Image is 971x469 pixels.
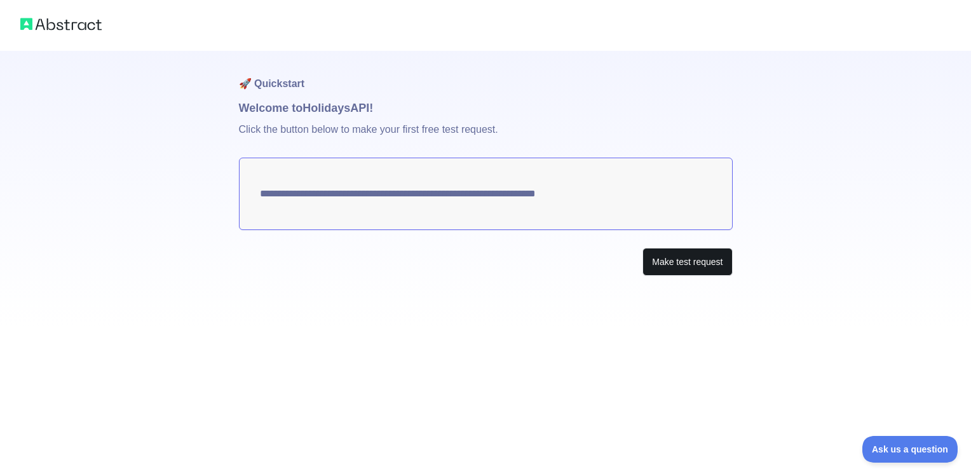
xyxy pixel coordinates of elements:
[642,248,732,276] button: Make test request
[862,436,958,463] iframe: Toggle Customer Support
[239,99,733,117] h1: Welcome to Holidays API!
[20,15,102,33] img: Abstract logo
[239,117,733,158] p: Click the button below to make your first free test request.
[239,51,733,99] h1: 🚀 Quickstart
